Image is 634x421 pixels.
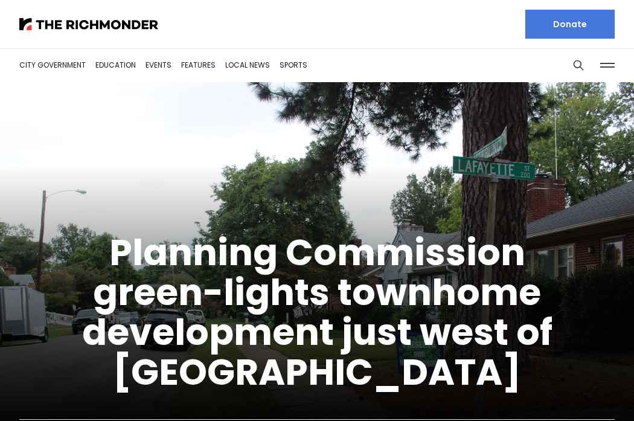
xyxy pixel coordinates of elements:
[569,56,588,74] button: Search this site
[95,60,136,70] a: Education
[19,18,158,30] img: The Richmonder
[531,362,634,421] iframe: portal-trigger
[225,60,270,70] a: Local News
[146,60,171,70] a: Events
[19,60,86,70] a: City Government
[525,10,615,39] a: Donate
[280,60,307,70] a: Sports
[82,227,552,397] a: Planning Commission green-lights townhome development just west of [GEOGRAPHIC_DATA]
[181,60,216,70] a: Features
